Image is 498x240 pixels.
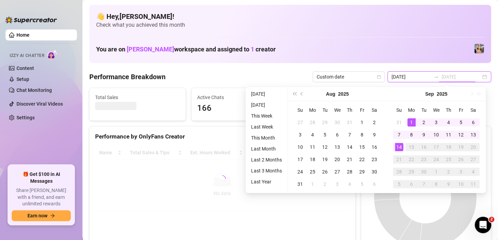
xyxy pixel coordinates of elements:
[455,116,467,129] td: 2025-09-05
[418,166,430,178] td: 2025-09-30
[333,155,341,164] div: 20
[346,131,354,139] div: 7
[393,153,405,166] td: 2025-09-21
[418,104,430,116] th: Tu
[10,52,44,59] span: Izzy AI Chatter
[95,132,350,141] div: Performance by OnlyFans Creator
[321,155,329,164] div: 19
[358,180,366,188] div: 5
[306,116,319,129] td: 2025-07-28
[430,166,442,178] td: 2025-10-01
[418,129,430,141] td: 2025-09-09
[457,143,465,151] div: 19
[308,180,317,188] div: 1
[430,153,442,166] td: 2025-09-24
[296,131,304,139] div: 3
[346,155,354,164] div: 21
[248,145,285,153] li: Last Month
[308,155,317,164] div: 18
[432,118,440,127] div: 3
[432,155,440,164] div: 24
[467,166,479,178] td: 2025-10-04
[308,168,317,176] div: 25
[248,90,285,98] li: [DATE]
[442,166,455,178] td: 2025-10-02
[296,180,304,188] div: 31
[467,104,479,116] th: Sa
[248,134,285,142] li: This Month
[358,118,366,127] div: 1
[96,12,484,21] h4: 👋 Hey, [PERSON_NAME] !
[405,104,418,116] th: Mo
[405,141,418,153] td: 2025-09-15
[197,94,282,101] span: Active Chats
[418,116,430,129] td: 2025-09-02
[358,131,366,139] div: 8
[457,180,465,188] div: 10
[457,131,465,139] div: 12
[333,180,341,188] div: 3
[96,46,276,53] h1: You are on workspace and assigned to creator
[442,178,455,190] td: 2025-10-09
[368,153,381,166] td: 2025-08-23
[405,129,418,141] td: 2025-09-08
[296,155,304,164] div: 17
[308,131,317,139] div: 4
[12,171,71,184] span: 🎁 Get $100 in AI Messages
[16,65,34,71] a: Content
[248,112,285,120] li: This Week
[356,166,368,178] td: 2025-08-29
[467,116,479,129] td: 2025-09-06
[444,155,453,164] div: 25
[370,180,378,188] div: 6
[444,118,453,127] div: 4
[356,129,368,141] td: 2025-08-08
[370,131,378,139] div: 9
[306,166,319,178] td: 2025-08-25
[407,131,416,139] div: 8
[455,178,467,190] td: 2025-10-10
[47,50,58,60] img: AI Chatter
[248,156,285,164] li: Last 2 Months
[442,153,455,166] td: 2025-09-25
[393,178,405,190] td: 2025-10-05
[469,131,477,139] div: 13
[432,168,440,176] div: 1
[321,168,329,176] div: 26
[356,178,368,190] td: 2025-09-05
[346,118,354,127] div: 31
[321,118,329,127] div: 29
[12,187,71,207] span: Share [PERSON_NAME] with a friend, and earn unlimited rewards
[430,104,442,116] th: We
[319,153,331,166] td: 2025-08-19
[16,101,63,107] a: Discover Viral Videos
[420,131,428,139] div: 9
[343,141,356,153] td: 2025-08-14
[294,153,306,166] td: 2025-08-17
[442,73,481,81] input: End date
[306,129,319,141] td: 2025-08-04
[356,104,368,116] th: Fr
[444,131,453,139] div: 11
[333,143,341,151] div: 13
[432,131,440,139] div: 10
[338,87,349,101] button: Choose a year
[356,116,368,129] td: 2025-08-01
[296,118,304,127] div: 27
[437,87,447,101] button: Choose a year
[27,213,47,218] span: Earn now
[319,129,331,141] td: 2025-08-05
[294,166,306,178] td: 2025-08-24
[343,178,356,190] td: 2025-09-04
[16,32,30,38] a: Home
[469,180,477,188] div: 11
[346,180,354,188] div: 4
[296,168,304,176] div: 24
[343,116,356,129] td: 2025-07-31
[442,104,455,116] th: Th
[368,141,381,153] td: 2025-08-16
[455,166,467,178] td: 2025-10-03
[432,143,440,151] div: 17
[444,168,453,176] div: 2
[248,167,285,175] li: Last 3 Months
